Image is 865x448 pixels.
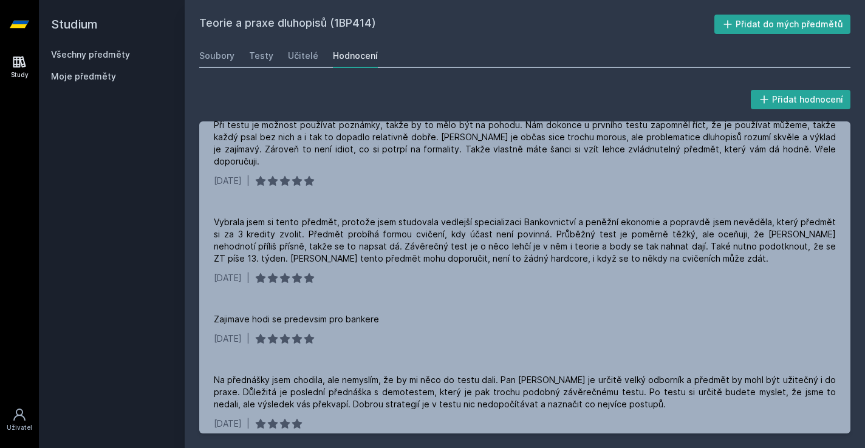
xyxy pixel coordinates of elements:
[214,175,242,187] div: [DATE]
[247,333,250,345] div: |
[247,272,250,284] div: |
[214,333,242,345] div: [DATE]
[714,15,851,34] button: Přidat do mých předmětů
[2,401,36,438] a: Uživatel
[214,272,242,284] div: [DATE]
[214,313,379,325] div: Zajimave hodi se predevsim pro bankere
[2,49,36,86] a: Study
[288,50,318,62] div: Učitelé
[333,50,378,62] div: Hodnocení
[249,44,273,68] a: Testy
[288,44,318,68] a: Učitelé
[7,423,32,432] div: Uživatel
[247,418,250,430] div: |
[214,374,836,410] div: Na přednášky jsem chodila, ale nemyslím, že by mi něco do testu dali. Pan [PERSON_NAME] je určitě...
[51,49,130,59] a: Všechny předměty
[333,44,378,68] a: Hodnocení
[751,90,851,109] button: Přidat hodnocení
[11,70,29,80] div: Study
[51,70,116,83] span: Moje předměty
[214,418,242,430] div: [DATE]
[199,44,234,68] a: Soubory
[199,50,234,62] div: Soubory
[249,50,273,62] div: Testy
[199,15,714,34] h2: Teorie a praxe dluhopisů (1BP414)
[214,216,836,265] div: Vybrala jsem si tento předmět, protože jsem studovala vedlejší specializaci Bankovnictví a peněžn...
[247,175,250,187] div: |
